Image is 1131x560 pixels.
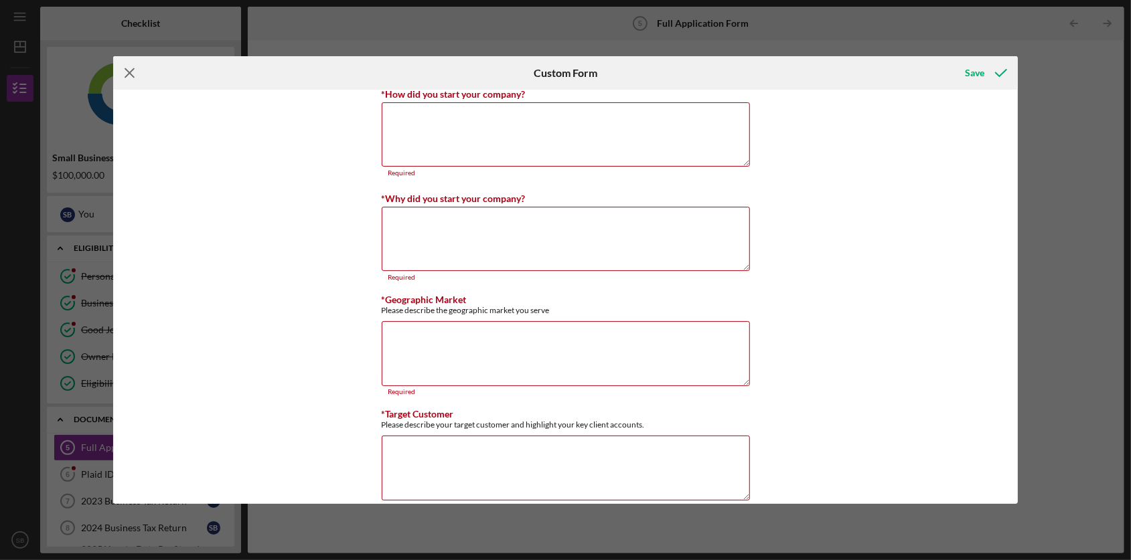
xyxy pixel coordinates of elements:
div: Required [382,502,750,510]
div: Save [965,60,984,86]
label: *How did you start your company? [382,88,526,100]
div: Please describe the geographic market you serve [382,305,750,315]
div: Please describe your target customer and highlight your key client accounts. [382,419,750,430]
div: Required [382,388,750,396]
button: Save [952,60,1018,86]
label: *Target Customer [382,408,454,419]
div: Required [382,274,750,282]
label: *Why did you start your company? [382,193,526,204]
div: Required [382,169,750,177]
h6: Custom Form [534,67,597,79]
label: *Geographic Market [382,294,467,305]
